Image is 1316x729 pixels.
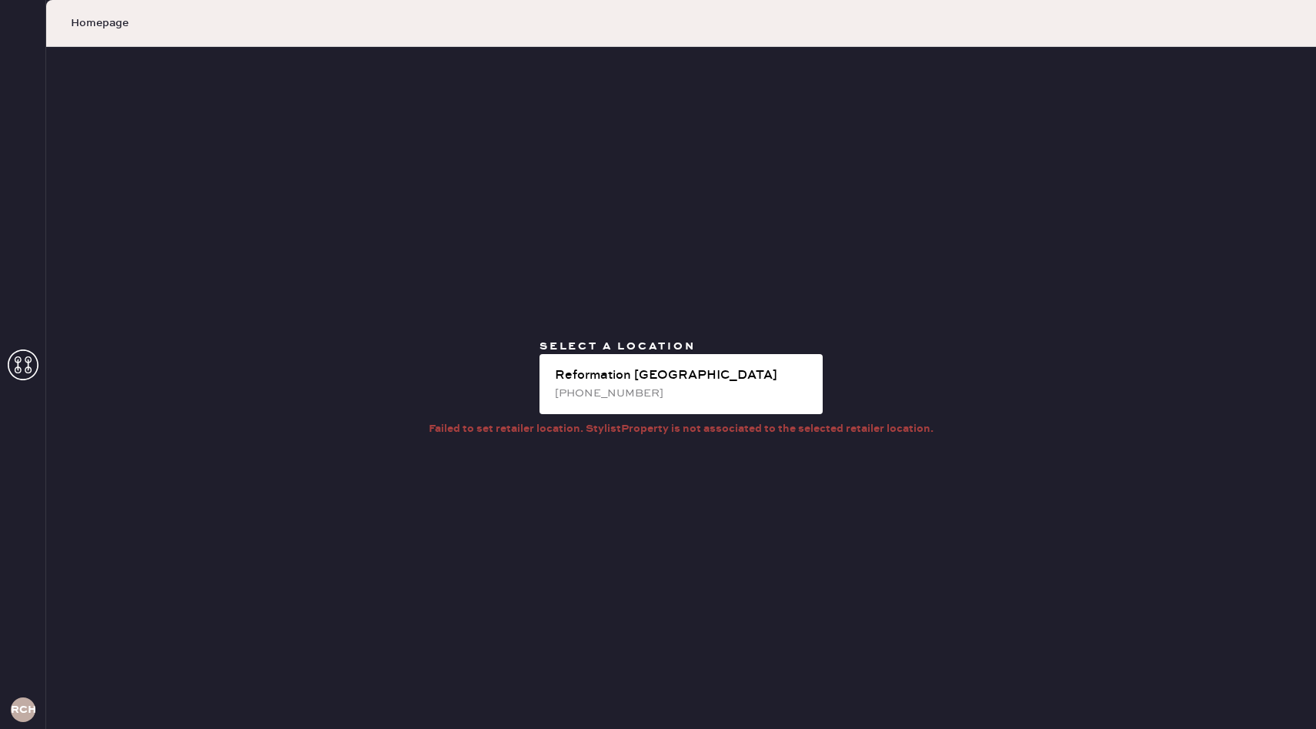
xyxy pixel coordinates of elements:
[555,366,810,385] div: Reformation [GEOGRAPHIC_DATA]
[1243,660,1309,726] iframe: Front Chat
[539,339,696,353] span: Select a location
[71,15,129,31] span: Homepage
[11,704,35,715] h3: RCHA
[429,420,934,437] div: Failed to set retailer location. StylistProperty is not associated to the selected retailer locat...
[555,385,810,402] div: [PHONE_NUMBER]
